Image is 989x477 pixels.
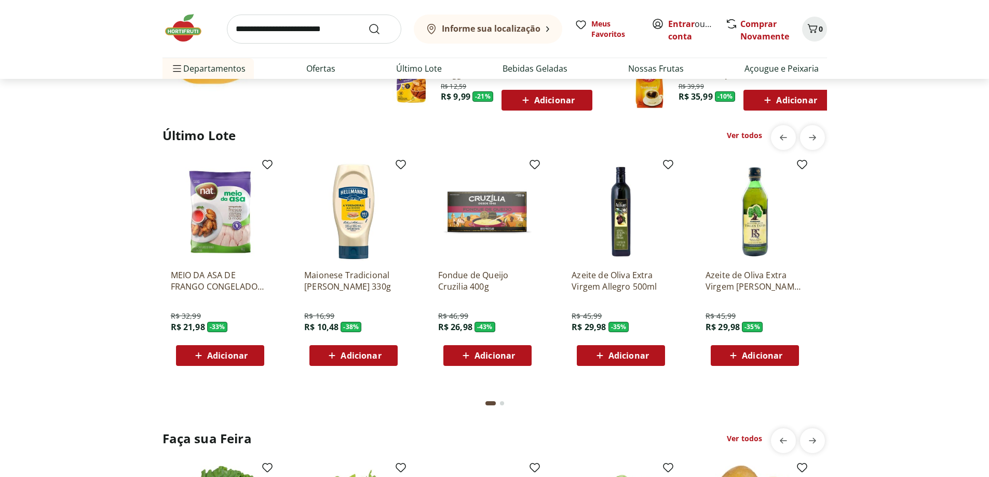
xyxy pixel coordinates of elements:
button: Adicionar [176,345,264,366]
a: Maionese Tradicional [PERSON_NAME] 330g [304,269,403,292]
span: R$ 10,48 [304,321,338,333]
button: previous [771,125,796,150]
a: Azeite de Oliva Extra Virgem Allegro 500ml [572,269,670,292]
a: Fondue de Queijo Cruzilia 400g [438,269,537,292]
button: Carrinho [802,17,827,42]
a: Açougue e Peixaria [744,62,819,75]
span: - 33 % [207,322,228,332]
span: Adicionar [207,351,248,360]
a: MEIO DA ASA DE FRANGO CONGELADO NAT 1KG [171,269,269,292]
span: Adicionar [341,351,381,360]
img: Azeite de Oliva Extra Virgem Rafael Salgado 500ml [706,162,804,261]
img: MEIO DA ASA DE FRANGO CONGELADO NAT 1KG [171,162,269,261]
button: next [800,125,825,150]
img: Azeite de Oliva Extra Virgem Allegro 500ml [572,162,670,261]
a: Ver todos [727,433,762,444]
img: Nuggets Crocantes de Frango Sadia 300g [387,59,437,109]
a: Ofertas [306,62,335,75]
a: Comprar Novamente [740,18,789,42]
button: Go to page 2 from fs-carousel [498,391,506,416]
img: Fondue de Queijo Cruzilia 400g [438,162,537,261]
button: Menu [171,56,183,81]
span: Adicionar [742,351,782,360]
img: Maionese Tradicional Hellmann's 330g [304,162,403,261]
a: Criar conta [668,18,725,42]
button: Current page from fs-carousel [483,391,498,416]
span: Adicionar [608,351,649,360]
h2: Último Lote [162,127,236,144]
button: Adicionar [502,90,592,111]
button: Submit Search [368,23,393,35]
span: - 38 % [341,322,361,332]
input: search [227,15,401,44]
button: Adicionar [309,345,398,366]
button: next [800,428,825,453]
a: Bebidas Geladas [503,62,567,75]
a: Último Lote [396,62,442,75]
span: Meus Favoritos [591,19,639,39]
span: R$ 9,99 [441,91,470,102]
span: 0 [819,24,823,34]
a: Azeite de Oliva Extra Virgem [PERSON_NAME] 500ml [706,269,804,292]
span: R$ 16,99 [304,311,334,321]
span: R$ 12,59 [441,80,466,91]
span: R$ 39,99 [679,80,704,91]
a: Nossas Frutas [628,62,684,75]
span: R$ 26,98 [438,321,472,333]
span: - 35 % [608,322,629,332]
a: Entrar [668,18,695,30]
a: Ver todos [727,130,762,141]
span: R$ 29,98 [572,321,606,333]
span: R$ 46,99 [438,311,468,321]
b: Informe sua localização [442,23,540,34]
span: R$ 21,98 [171,321,205,333]
span: Adicionar [475,351,515,360]
button: Adicionar [743,90,834,111]
span: Departamentos [171,56,246,81]
span: Adicionar [761,94,817,106]
span: - 43 % [475,322,495,332]
button: Adicionar [443,345,532,366]
img: Café Três Corações Tradicional Almofada 500g [625,59,674,109]
span: - 21 % [472,91,493,102]
span: - 10 % [715,91,736,102]
button: Adicionar [577,345,665,366]
button: previous [771,428,796,453]
span: R$ 45,99 [706,311,736,321]
a: Meus Favoritos [575,19,639,39]
button: Informe sua localização [414,15,562,44]
span: R$ 29,98 [706,321,740,333]
h2: Faça sua Feira [162,430,252,447]
button: Adicionar [711,345,799,366]
span: ou [668,18,714,43]
span: R$ 45,99 [572,311,602,321]
span: R$ 32,99 [171,311,201,321]
span: Adicionar [519,94,575,106]
span: R$ 35,99 [679,91,713,102]
img: Hortifruti [162,12,214,44]
span: - 35 % [742,322,763,332]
